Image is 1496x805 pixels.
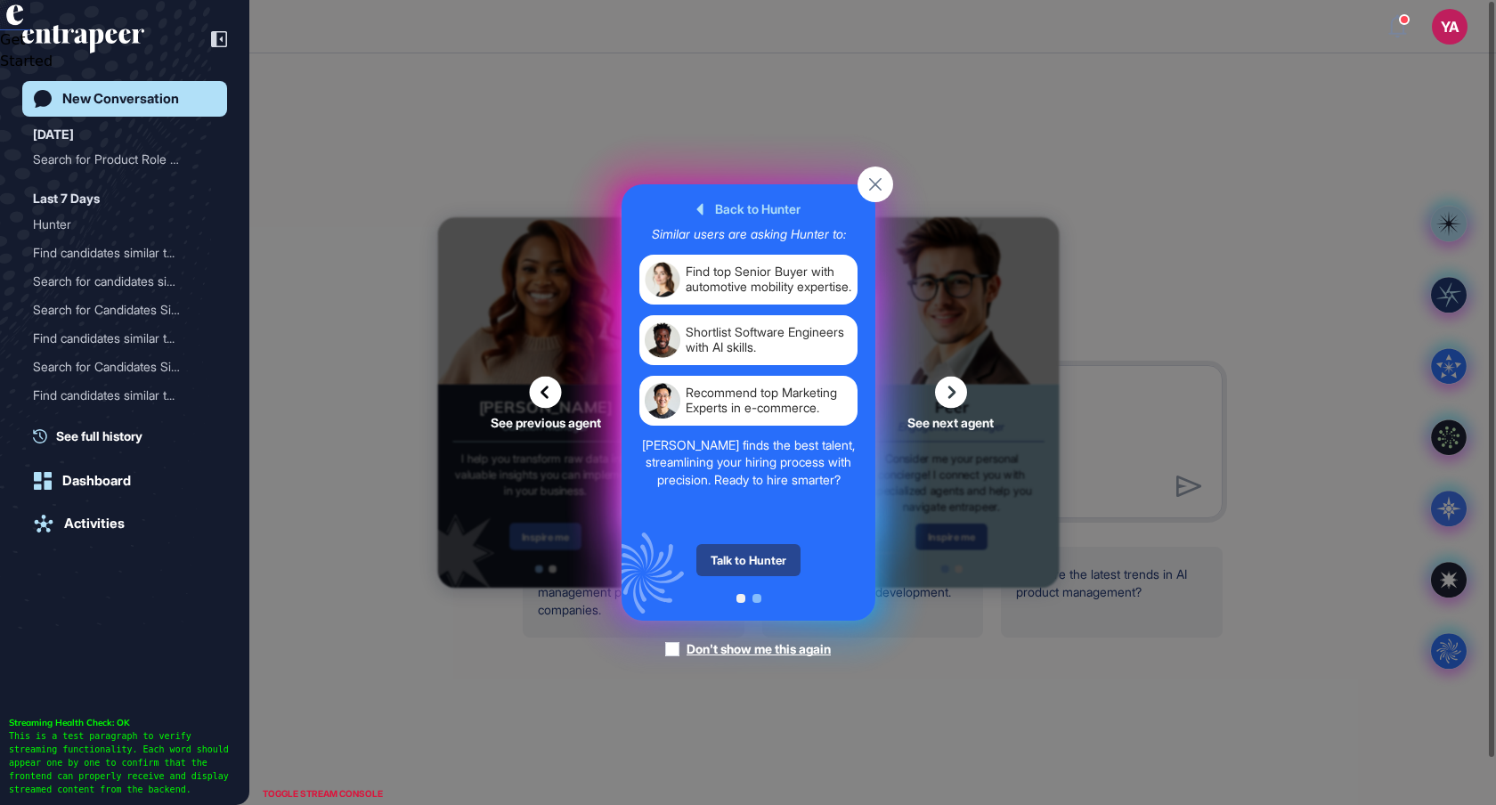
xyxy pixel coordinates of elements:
[33,145,216,174] div: Search for Product Role Candidates in AI with 10-15 Years Experience Similar to Sara Holyavkin
[33,296,216,324] div: Search for Candidates Similar to Sara Holyavkin
[33,124,74,145] div: [DATE]
[639,436,858,489] div: [PERSON_NAME] finds the best talent, streamlining your hiring process with precision. Ready to hi...
[33,210,216,239] div: Hunter
[33,210,202,239] div: Hunter
[651,227,845,241] div: Similar users are asking Hunter to:
[22,25,144,53] div: entrapeer-logo
[33,188,100,209] div: Last 7 Days
[22,463,227,499] a: Dashboard
[33,381,202,410] div: Find candidates similar t...
[33,353,216,381] div: Search for Candidates Similar to Yasemin Hukumdar
[64,516,125,532] div: Activities
[258,783,387,805] div: TOGGLE STREAM CONSOLE
[686,322,852,358] div: Shortlist Software Engineers with AI skills.
[33,353,202,381] div: Search for Candidates Sim...
[33,267,216,296] div: Search for candidates similar to Sara Holyavkin
[22,506,227,541] a: Activities
[33,145,202,174] div: Search for Product Role C...
[33,267,202,296] div: Search for candidates sim...
[33,324,216,353] div: Find candidates similar to Sara Holyavkin
[62,473,131,489] div: Dashboard
[33,239,202,267] div: Find candidates similar t...
[907,417,994,429] span: See next agent
[491,417,601,429] span: See previous agent
[33,296,202,324] div: Search for Candidates Sim...
[645,262,680,297] img: agent-card-sample-avatar-01.png
[56,427,142,445] span: See full history
[696,544,801,576] div: Talk to Hunter
[33,324,202,353] div: Find candidates similar t...
[645,322,680,358] img: agent-card-sample-avatar-02.png
[33,239,216,267] div: Find candidates similar to Sara Holyavkin
[22,81,227,117] a: New Conversation
[62,91,179,107] div: New Conversation
[686,262,852,297] div: Find top Senior Buyer with automotive mobility expertise.
[686,383,852,419] div: Recommend top Marketing Experts in e-commerce.
[645,383,680,419] img: agent-card-sample-avatar-03.png
[696,202,801,216] div: Back to Hunter
[33,381,216,410] div: Find candidates similar to Yasemin Hukumdar
[33,427,227,445] a: See full history
[687,640,831,658] div: Don't show me this again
